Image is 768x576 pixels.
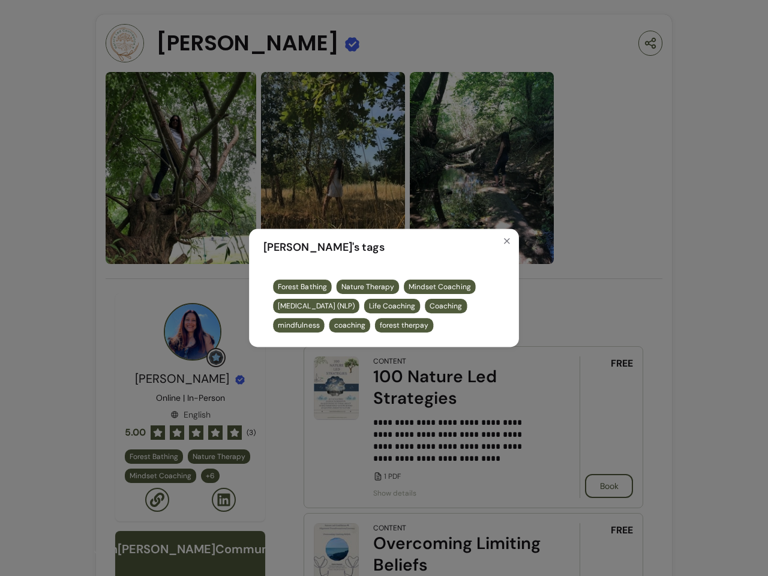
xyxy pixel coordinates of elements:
[263,239,385,256] span: [PERSON_NAME] 's tags
[497,232,517,251] button: Close
[341,282,394,292] span: Nature Therapy
[278,320,319,330] span: mindfulness
[334,320,365,330] span: coaching
[380,320,428,330] span: forest therpay
[430,301,462,311] span: Coaching
[278,301,355,311] span: [MEDICAL_DATA] (NLP)
[369,301,415,311] span: Life Coaching
[409,282,470,292] span: Mindset Coaching
[278,282,326,292] span: Forest Bathing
